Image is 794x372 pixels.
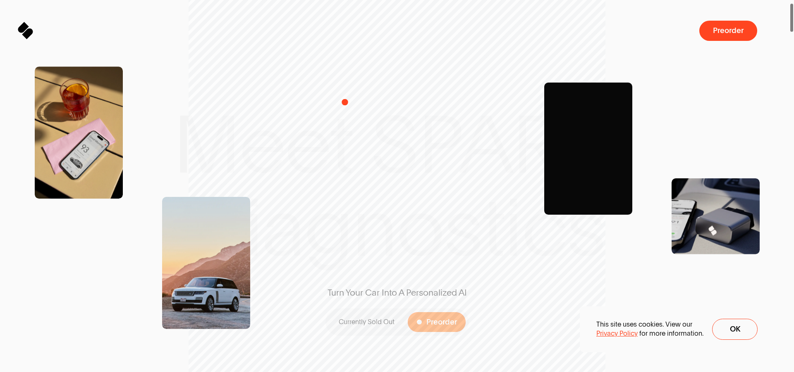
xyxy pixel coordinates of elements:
[730,325,740,333] span: Ok
[596,320,704,339] p: This site uses cookies. View our for more information.
[35,66,123,199] img: SPARQ app open in an iPhone on the Table
[699,21,757,41] button: Preorder a SPARQ Diagnostics Device
[339,318,395,327] p: Currently Sold Out
[310,287,484,299] span: Turn Your Car Into A Personalized AI
[596,329,638,338] a: Privacy Policy
[408,312,466,332] button: Preorder
[162,197,250,329] img: Range Rover Scenic Shot
[712,319,758,340] button: Ok
[713,27,744,35] span: Preorder
[426,318,457,326] span: Preorder
[672,178,760,254] img: Product Shot of a SPARQ Diagnostics Device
